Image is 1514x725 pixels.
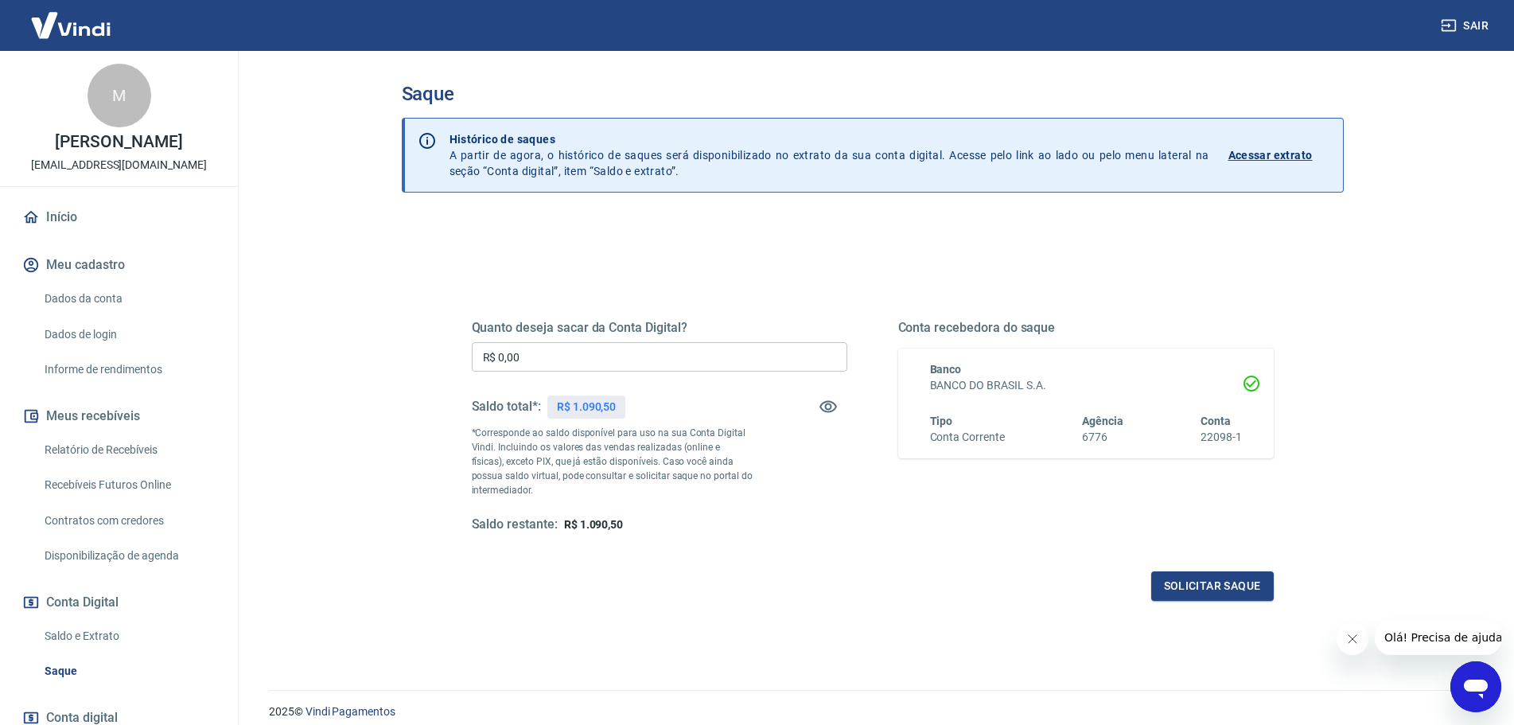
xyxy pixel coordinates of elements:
a: Dados da conta [38,283,219,315]
h6: 22098-1 [1201,429,1242,446]
p: R$ 1.090,50 [557,399,616,415]
span: Banco [930,363,962,376]
h6: BANCO DO BRASIL S.A. [930,377,1242,394]
a: Recebíveis Futuros Online [38,469,219,501]
span: Tipo [930,415,953,427]
span: Conta [1201,415,1231,427]
a: Saque [38,655,219,688]
iframe: Mensagem da empresa [1375,620,1501,655]
h6: 6776 [1082,429,1123,446]
button: Conta Digital [19,585,219,620]
p: Acessar extrato [1228,147,1313,163]
a: Dados de login [38,318,219,351]
div: M [88,64,151,127]
button: Meu cadastro [19,248,219,283]
h5: Quanto deseja sacar da Conta Digital? [472,320,847,336]
h6: Conta Corrente [930,429,1005,446]
iframe: Botão para abrir a janela de mensagens [1450,661,1501,712]
a: Início [19,200,219,235]
a: Informe de rendimentos [38,353,219,386]
span: R$ 1.090,50 [564,518,623,531]
p: [EMAIL_ADDRESS][DOMAIN_NAME] [31,157,207,173]
button: Sair [1438,11,1495,41]
p: [PERSON_NAME] [55,134,182,150]
iframe: Fechar mensagem [1337,623,1368,655]
h3: Saque [402,83,1344,105]
a: Saldo e Extrato [38,620,219,653]
a: Vindi Pagamentos [306,705,395,718]
img: Vindi [19,1,123,49]
h5: Saldo restante: [472,516,558,533]
a: Relatório de Recebíveis [38,434,219,466]
button: Solicitar saque [1151,571,1274,601]
span: Olá! Precisa de ajuda? [10,11,134,24]
h5: Conta recebedora do saque [898,320,1274,336]
p: *Corresponde ao saldo disponível para uso na sua Conta Digital Vindi. Incluindo os valores das ve... [472,426,753,497]
p: 2025 © [269,704,1476,720]
a: Contratos com credores [38,505,219,537]
button: Meus recebíveis [19,399,219,434]
span: Agência [1082,415,1123,427]
a: Acessar extrato [1228,131,1330,179]
a: Disponibilização de agenda [38,540,219,572]
p: A partir de agora, o histórico de saques será disponibilizado no extrato da sua conta digital. Ac... [450,131,1209,179]
h5: Saldo total*: [472,399,541,415]
p: Histórico de saques [450,131,1209,147]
